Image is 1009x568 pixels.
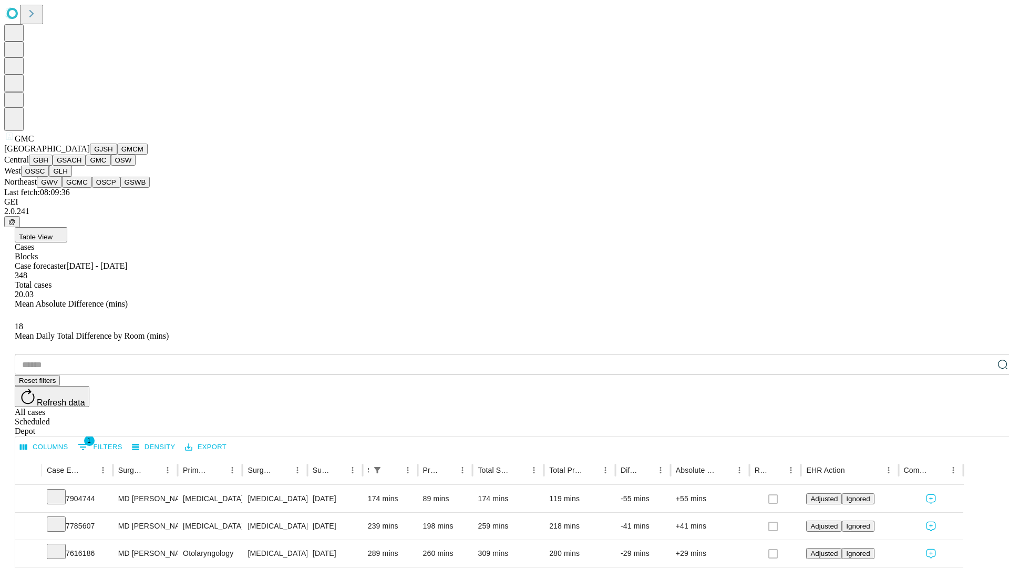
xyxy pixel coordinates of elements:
[19,377,56,384] span: Reset filters
[846,550,870,557] span: Ignored
[15,227,67,242] button: Table View
[4,166,21,175] span: West
[313,540,357,567] div: [DATE]
[621,540,665,567] div: -29 mins
[90,144,117,155] button: GJSH
[806,521,842,532] button: Adjusted
[248,513,302,540] div: [MEDICAL_DATA] DECOMPRESSION SPINAL CORD POSTERIOR [MEDICAL_DATA]
[20,518,36,536] button: Expand
[19,233,53,241] span: Table View
[583,463,598,478] button: Sort
[717,463,732,478] button: Sort
[549,540,610,567] div: 280 mins
[478,485,539,512] div: 174 mins
[313,466,330,474] div: Surgery Date
[370,463,385,478] div: 1 active filter
[769,463,784,478] button: Sort
[4,188,70,197] span: Last fetch: 08:09:36
[118,540,172,567] div: MD [PERSON_NAME] [PERSON_NAME]
[881,463,896,478] button: Menu
[146,463,160,478] button: Sort
[20,490,36,509] button: Expand
[527,463,541,478] button: Menu
[37,177,62,188] button: GWV
[21,166,49,177] button: OSSC
[621,466,637,474] div: Difference
[29,155,53,166] button: GBH
[423,513,468,540] div: 198 mins
[248,540,302,567] div: [MEDICAL_DATA] [MEDICAL_DATA] INTACT OR RECONSTRUCTED WALL
[345,463,360,478] button: Menu
[20,545,36,563] button: Expand
[290,463,305,478] button: Menu
[4,197,1005,207] div: GEI
[210,463,225,478] button: Sort
[47,513,108,540] div: 7785607
[15,322,23,331] span: 18
[810,495,838,503] span: Adjusted
[183,466,209,474] div: Primary Service
[120,177,150,188] button: GSWB
[842,493,874,504] button: Ignored
[676,540,744,567] div: +29 mins
[313,485,357,512] div: [DATE]
[423,540,468,567] div: 260 mins
[598,463,613,478] button: Menu
[118,513,172,540] div: MD [PERSON_NAME]
[8,218,16,226] span: @
[118,485,172,512] div: MD [PERSON_NAME]
[4,177,37,186] span: Northeast
[4,144,90,153] span: [GEOGRAPHIC_DATA]
[368,466,369,474] div: Scheduled In Room Duration
[86,155,110,166] button: GMC
[806,493,842,504] button: Adjusted
[676,485,744,512] div: +55 mins
[676,466,716,474] div: Absolute Difference
[81,463,96,478] button: Sort
[313,513,357,540] div: [DATE]
[653,463,668,478] button: Menu
[129,439,178,455] button: Density
[53,155,86,166] button: GSACH
[904,466,930,474] div: Comments
[478,540,539,567] div: 309 mins
[639,463,653,478] button: Sort
[160,463,175,478] button: Menu
[732,463,747,478] button: Menu
[4,216,20,227] button: @
[4,155,29,164] span: Central
[182,439,229,455] button: Export
[15,299,128,308] span: Mean Absolute Difference (mins)
[75,439,125,455] button: Show filters
[15,375,60,386] button: Reset filters
[62,177,92,188] button: GCMC
[15,290,34,299] span: 20.03
[806,466,845,474] div: EHR Action
[621,513,665,540] div: -41 mins
[621,485,665,512] div: -55 mins
[370,463,385,478] button: Show filters
[368,513,413,540] div: 239 mins
[549,485,610,512] div: 119 mins
[846,495,870,503] span: Ignored
[47,466,80,474] div: Case Epic Id
[368,485,413,512] div: 174 mins
[386,463,400,478] button: Sort
[440,463,455,478] button: Sort
[846,522,870,530] span: Ignored
[111,155,136,166] button: OSW
[47,485,108,512] div: 7904744
[225,463,240,478] button: Menu
[549,466,582,474] div: Total Predicted Duration
[15,386,89,407] button: Refresh data
[4,207,1005,216] div: 2.0.241
[478,466,511,474] div: Total Scheduled Duration
[248,466,274,474] div: Surgery Name
[118,466,145,474] div: Surgeon Name
[47,540,108,567] div: 7616186
[455,463,470,478] button: Menu
[810,522,838,530] span: Adjusted
[784,463,798,478] button: Menu
[946,463,961,478] button: Menu
[183,513,237,540] div: [MEDICAL_DATA]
